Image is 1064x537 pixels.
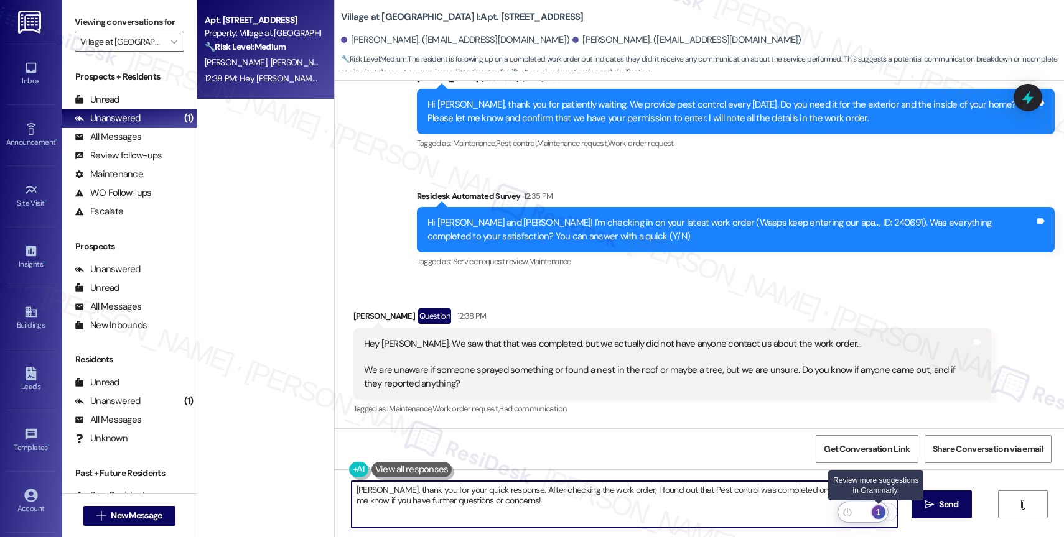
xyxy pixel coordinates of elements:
div: Past + Future Residents [62,467,197,480]
div: Unknown [75,432,128,445]
span: [PERSON_NAME] [205,57,271,68]
textarea: To enrich screen reader interactions, please activate Accessibility in Grammarly extension settings [352,481,897,528]
div: Unread [75,282,119,295]
i:  [96,511,106,521]
div: [PERSON_NAME]. ([EMAIL_ADDRESS][DOMAIN_NAME]) [572,34,801,47]
img: ResiDesk Logo [18,11,44,34]
div: Past Residents [75,489,150,502]
div: Residesk Automated Survey [417,190,1055,207]
div: New Inbounds [75,319,147,332]
div: (1) [181,392,197,411]
button: Get Conversation Link [816,435,918,463]
span: New Message [111,509,162,522]
span: Work order request , [432,403,500,414]
span: • [43,258,45,267]
span: Send [939,498,958,511]
div: Unanswered [75,395,141,408]
i:  [170,37,177,47]
span: Service request review , [453,256,529,267]
div: Residents [62,353,197,366]
div: Tagged as: [417,134,1055,152]
span: Maintenance , [453,138,496,149]
div: Tagged as: [353,400,991,418]
a: Insights • [6,241,56,274]
div: WO Follow-ups [75,186,151,200]
strong: 🔧 Risk Level: Medium [341,54,407,64]
span: Pest control , [496,138,538,149]
div: Prospects [62,240,197,253]
span: Maintenance [529,256,571,267]
div: Hey [PERSON_NAME]. We saw that that was completed, but we actually did not have anyone contact us... [364,337,971,391]
a: Inbox [6,57,56,91]
strong: 🔧 Risk Level: Medium [205,41,286,52]
div: [PERSON_NAME]. ([EMAIL_ADDRESS][DOMAIN_NAME]) [341,34,570,47]
a: Account [6,485,56,518]
span: • [45,197,47,206]
span: Maintenance , [389,403,432,414]
div: Unread [75,376,119,389]
div: All Messages [75,413,141,426]
div: Apt. [STREET_ADDRESS] [205,14,320,27]
div: (1) [181,109,197,128]
div: Question [418,308,451,324]
span: Maintenance request , [537,138,608,149]
span: : The resident is following up on a completed work order but indicates they didn't receive any co... [341,53,1064,80]
div: Review follow-ups [75,149,162,162]
span: • [55,136,57,145]
div: All Messages [75,131,141,144]
div: Escalate [75,205,123,218]
i:  [1018,500,1027,510]
div: Property: Village at [GEOGRAPHIC_DATA] I [205,27,320,40]
div: 12:35 PM [521,190,553,203]
button: Send [912,490,972,518]
div: Hi [PERSON_NAME], thank you for patiently waiting. We provide pest control every [DATE]. Do you n... [427,98,1035,125]
a: Site Visit • [6,180,56,213]
div: Prospects + Residents [62,70,197,83]
i:  [925,500,934,510]
div: All Messages [75,300,141,313]
a: Leads [6,363,56,397]
div: [PERSON_NAME] [353,308,991,328]
span: Get Conversation Link [824,443,910,456]
button: New Message [83,506,175,526]
b: Village at [GEOGRAPHIC_DATA] I: Apt. [STREET_ADDRESS] [341,11,584,24]
span: Work order request [608,138,673,149]
span: Bad communication [499,403,566,414]
span: [PERSON_NAME] [270,57,332,68]
div: Unanswered [75,112,141,125]
button: Share Conversation via email [925,435,1052,463]
div: Tagged as: [417,252,1055,270]
div: 12:38 PM [454,310,487,323]
a: Templates • [6,424,56,457]
a: Buildings [6,301,56,335]
div: Unanswered [75,263,141,276]
label: Viewing conversations for [75,12,184,32]
div: Hi [PERSON_NAME] and [PERSON_NAME]! I'm checking in on your latest work order (Wasps keep enterin... [427,216,1035,243]
div: Maintenance [75,168,143,181]
input: All communities [80,32,164,52]
div: [PERSON_NAME] (ResiDesk) [417,71,1055,89]
span: Share Conversation via email [933,443,1043,456]
span: • [48,441,50,450]
div: Unread [75,93,119,106]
